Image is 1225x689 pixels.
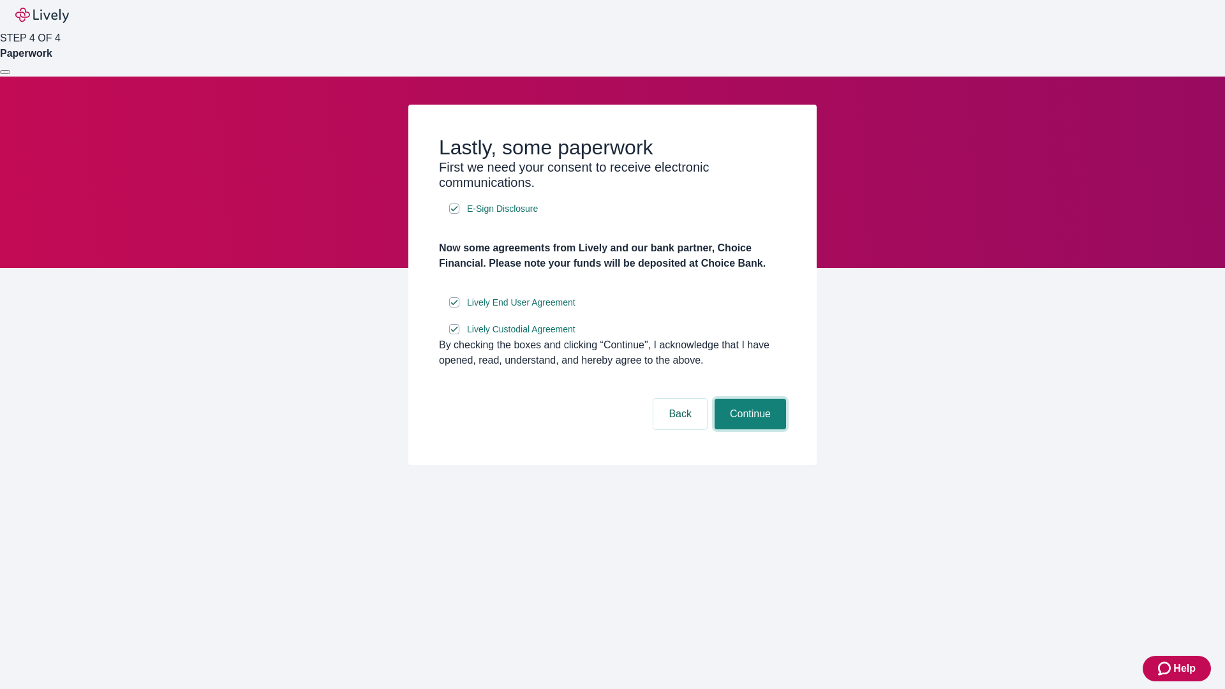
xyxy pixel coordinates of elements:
span: E-Sign Disclosure [467,202,538,216]
h3: First we need your consent to receive electronic communications. [439,159,786,190]
h2: Lastly, some paperwork [439,135,786,159]
span: Lively Custodial Agreement [467,323,575,336]
button: Zendesk support iconHelp [1143,656,1211,681]
span: Help [1173,661,1196,676]
h4: Now some agreements from Lively and our bank partner, Choice Financial. Please note your funds wi... [439,241,786,271]
a: e-sign disclosure document [464,322,578,337]
a: e-sign disclosure document [464,201,540,217]
button: Continue [715,399,786,429]
span: Lively End User Agreement [467,296,575,309]
img: Lively [15,8,69,23]
a: e-sign disclosure document [464,295,578,311]
svg: Zendesk support icon [1158,661,1173,676]
button: Back [653,399,707,429]
div: By checking the boxes and clicking “Continue", I acknowledge that I have opened, read, understand... [439,337,786,368]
